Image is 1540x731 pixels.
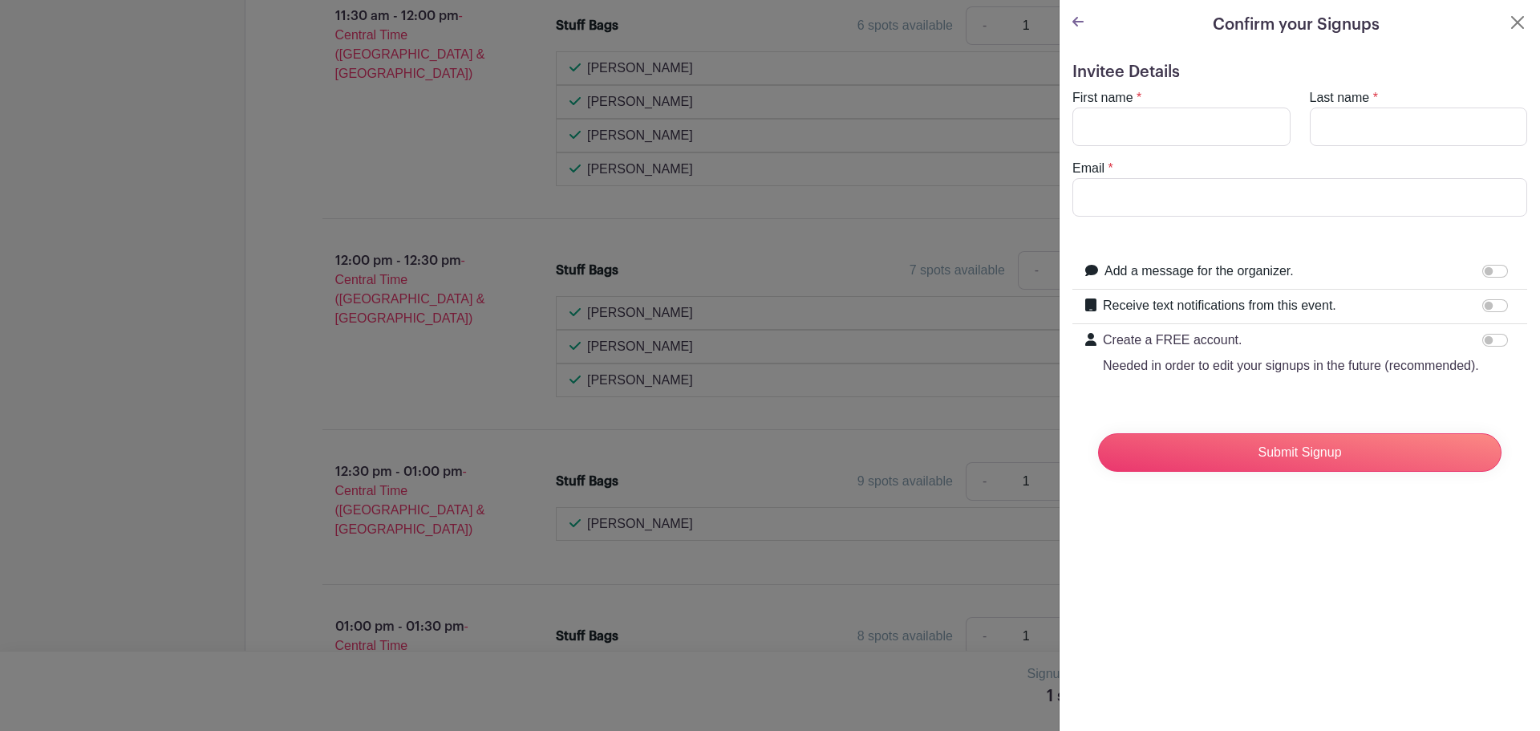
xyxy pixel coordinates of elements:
[1072,88,1133,108] label: First name
[1310,88,1370,108] label: Last name
[1103,296,1336,315] label: Receive text notifications from this event.
[1104,262,1294,281] label: Add a message for the organizer.
[1103,356,1479,376] p: Needed in order to edit your signups in the future (recommended).
[1098,433,1501,472] input: Submit Signup
[1072,63,1527,82] h5: Invitee Details
[1508,13,1527,32] button: Close
[1213,13,1380,37] h5: Confirm your Signups
[1072,159,1104,178] label: Email
[1103,331,1479,350] p: Create a FREE account.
